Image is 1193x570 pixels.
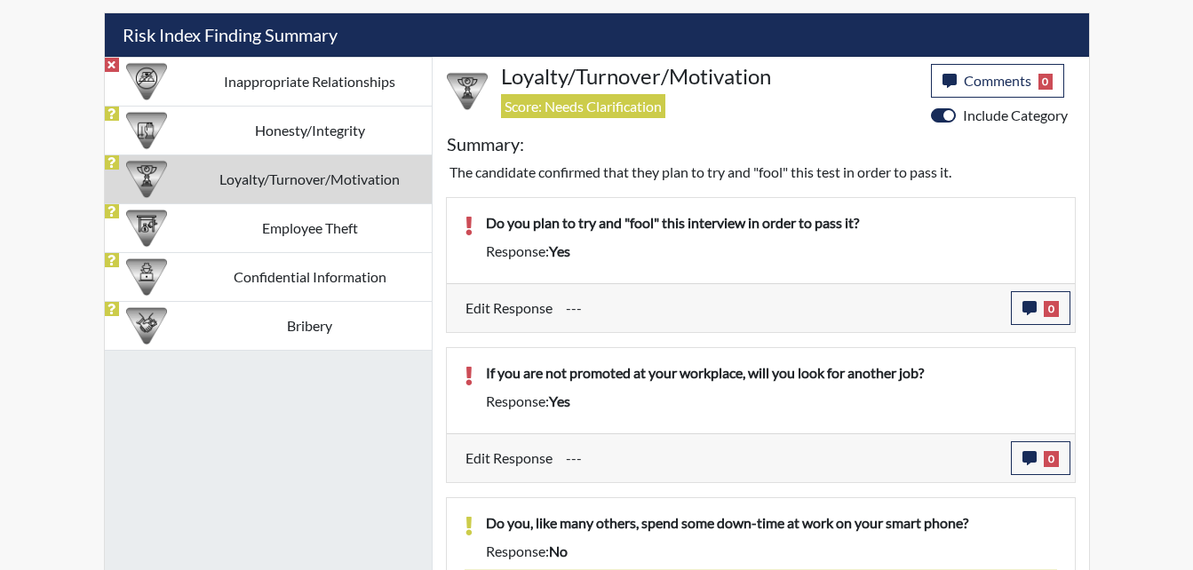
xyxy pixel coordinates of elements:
h4: Loyalty/Turnover/Motivation [501,64,918,90]
td: Employee Theft [188,203,432,252]
span: yes [549,392,570,409]
img: CATEGORY%20ICON-17.40ef8247.png [126,159,167,200]
button: 0 [1011,291,1070,325]
span: 0 [1038,74,1054,90]
div: Update the test taker's response, the change might impact the score [553,291,1011,325]
label: Edit Response [465,291,553,325]
span: yes [549,242,570,259]
h5: Risk Index Finding Summary [105,13,1089,57]
span: 0 [1044,451,1059,467]
div: Response: [473,541,1070,562]
p: Do you plan to try and "fool" this interview in order to pass it? [486,212,1057,234]
img: CATEGORY%20ICON-05.742ef3c8.png [126,257,167,297]
td: Loyalty/Turnover/Motivation [188,154,432,203]
button: 0 [1011,441,1070,475]
span: no [549,542,568,559]
span: Comments [964,72,1031,89]
td: Bribery [188,301,432,350]
button: Comments0 [931,64,1065,98]
img: CATEGORY%20ICON-11.a5f294f4.png [126,110,167,151]
img: CATEGORY%20ICON-07.58b65e52.png [126,208,167,249]
img: CATEGORY%20ICON-14.139f8ef7.png [126,61,167,102]
img: CATEGORY%20ICON-17.40ef8247.png [447,71,488,112]
h5: Summary: [447,133,524,154]
div: Response: [473,391,1070,412]
td: Honesty/Integrity [188,106,432,154]
td: Confidential Information [188,252,432,301]
label: Include Category [963,105,1068,126]
p: Do you, like many others, spend some down-time at work on your smart phone? [486,512,1057,534]
label: Edit Response [465,441,553,475]
p: The candidate confirmed that they plan to try and "fool" this test in order to pass it. [449,162,1072,183]
img: CATEGORY%20ICON-03.c5611939.png [126,305,167,346]
div: Update the test taker's response, the change might impact the score [553,441,1011,475]
td: Inappropriate Relationships [188,57,432,106]
p: If you are not promoted at your workplace, will you look for another job? [486,362,1057,384]
div: Response: [473,241,1070,262]
span: 0 [1044,301,1059,317]
span: Score: Needs Clarification [501,94,665,118]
